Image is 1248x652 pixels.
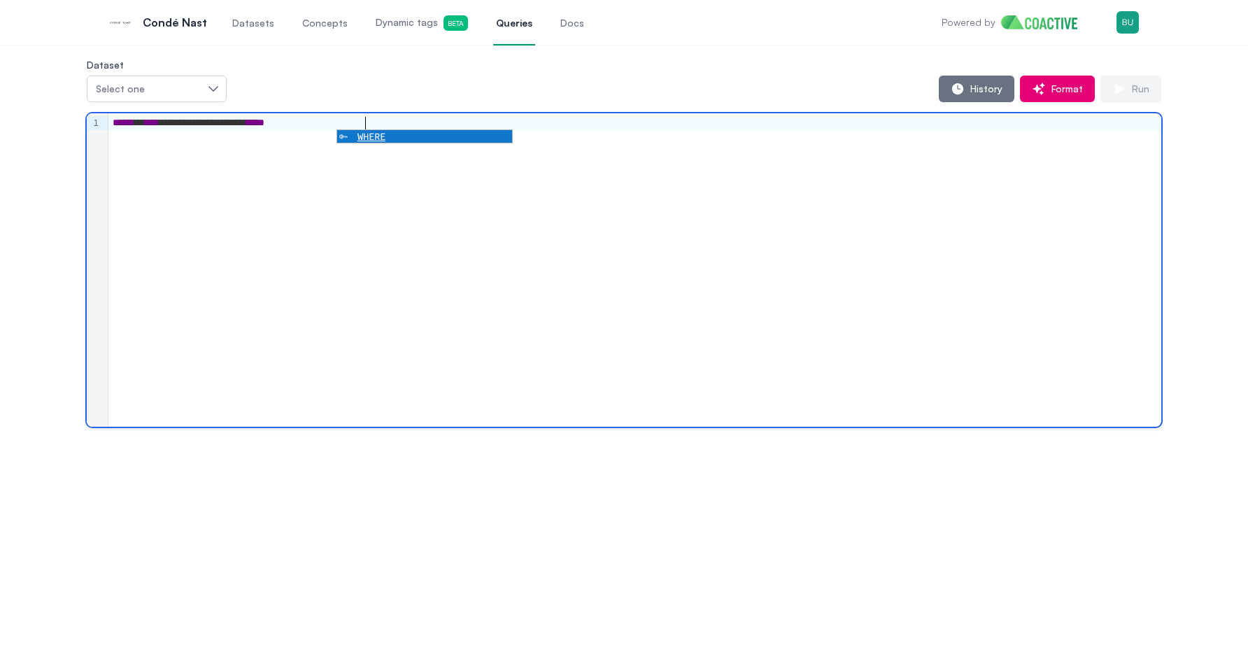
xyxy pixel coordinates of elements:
[109,11,132,34] img: Condé Nast
[87,76,227,102] button: Select one
[357,130,385,143] span: WHERE
[376,15,468,31] span: Dynamic tags
[1100,76,1161,102] button: Run
[444,15,468,31] span: Beta
[1116,11,1139,34] img: Menu for the logged in user
[942,15,995,29] p: Powered by
[965,82,1002,96] span: History
[143,14,207,31] p: Condé Nast
[96,82,145,96] span: Select one
[1046,82,1083,96] span: Format
[939,76,1014,102] button: History
[496,16,532,30] span: Queries
[1020,76,1095,102] button: Format
[87,116,101,130] div: 1
[232,16,274,30] span: Datasets
[87,59,124,71] label: Dataset
[302,16,348,30] span: Concepts
[1001,15,1089,29] img: Home
[337,130,512,143] ul: Completions
[1126,82,1149,96] span: Run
